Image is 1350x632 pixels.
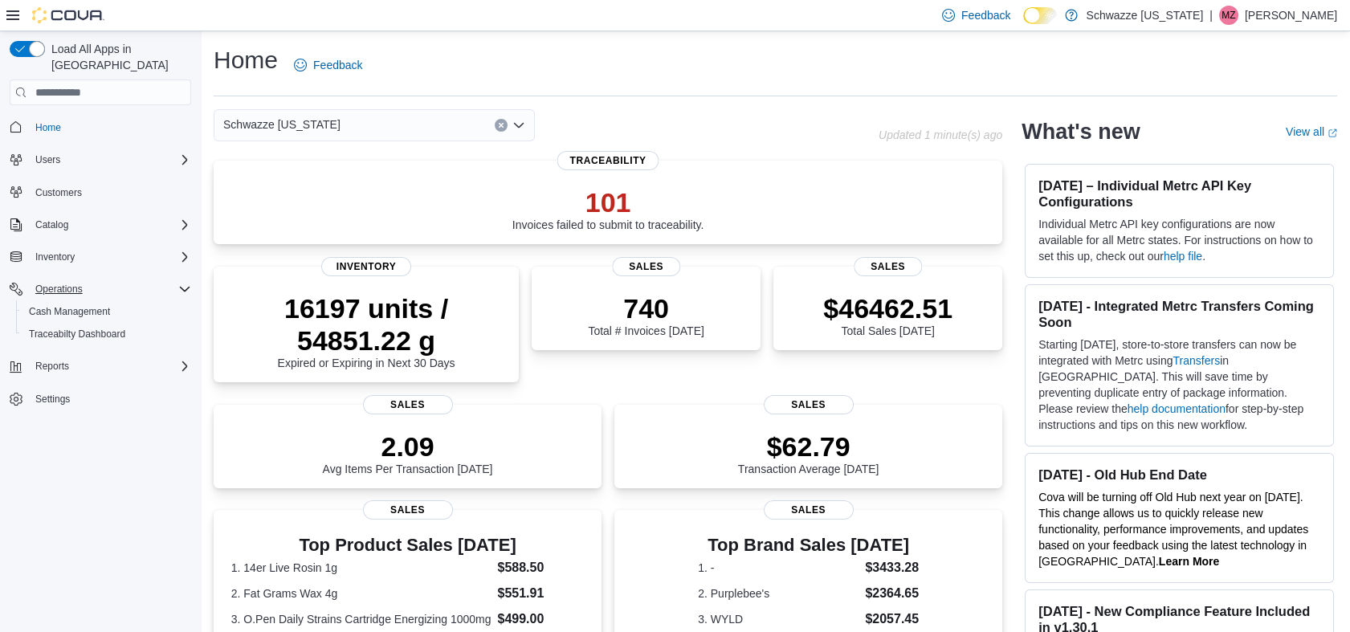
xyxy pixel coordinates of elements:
a: Home [29,118,67,137]
button: Home [3,115,198,138]
span: Feedback [313,57,362,73]
p: 740 [588,292,704,324]
button: Users [29,150,67,169]
p: Schwazze [US_STATE] [1086,6,1203,25]
span: Home [29,116,191,137]
p: $62.79 [738,430,879,463]
dd: $551.91 [497,584,584,603]
dt: 2. Fat Grams Wax 4g [231,585,491,601]
span: Operations [35,283,83,296]
span: Dark Mode [1023,24,1024,25]
button: Catalog [3,214,198,236]
dt: 2. Purplebee's [698,585,859,601]
dd: $588.50 [497,558,584,577]
p: Updated 1 minute(s) ago [879,128,1002,141]
p: [PERSON_NAME] [1245,6,1337,25]
span: Settings [35,393,70,406]
button: Operations [3,278,198,300]
h3: [DATE] - Old Hub End Date [1038,467,1320,483]
button: Users [3,149,198,171]
h1: Home [214,44,278,76]
span: Cova will be turning off Old Hub next year on [DATE]. This change allows us to quickly release ne... [1038,491,1308,568]
div: Total Sales [DATE] [823,292,952,337]
span: Sales [764,395,854,414]
a: Cash Management [22,302,116,321]
span: Inventory [35,251,75,263]
input: Dark Mode [1023,7,1057,24]
span: Traceability [557,151,659,170]
p: | [1209,6,1213,25]
div: Michael Zink [1219,6,1238,25]
dd: $3433.28 [865,558,919,577]
span: Reports [29,357,191,376]
button: Traceabilty Dashboard [16,323,198,345]
span: Traceabilty Dashboard [22,324,191,344]
span: Operations [29,279,191,299]
div: Total # Invoices [DATE] [588,292,704,337]
span: Sales [363,395,453,414]
div: Invoices failed to submit to traceability. [512,186,704,231]
a: help documentation [1128,402,1226,415]
span: Users [29,150,191,169]
button: Open list of options [512,119,525,132]
span: Feedback [961,7,1010,23]
span: Settings [29,389,191,409]
dd: $2057.45 [865,610,919,629]
a: Customers [29,183,88,202]
span: Cash Management [29,305,110,318]
span: Sales [363,500,453,520]
h2: What's new [1022,119,1140,145]
h3: Top Brand Sales [DATE] [698,536,919,555]
a: View allExternal link [1286,125,1337,138]
span: Users [35,153,60,166]
svg: External link [1328,128,1337,138]
span: Customers [29,182,191,202]
span: Load All Apps in [GEOGRAPHIC_DATA] [45,41,191,73]
dt: 3. WYLD [698,611,859,627]
h3: [DATE] – Individual Metrc API Key Configurations [1038,177,1320,210]
span: Catalog [29,215,191,234]
h3: [DATE] - Integrated Metrc Transfers Coming Soon [1038,298,1320,330]
dt: 3. O.Pen Daily Strains Cartridge Energizing 1000mg [231,611,491,627]
span: MZ [1222,6,1235,25]
span: Home [35,121,61,134]
a: Traceabilty Dashboard [22,324,132,344]
span: Reports [35,360,69,373]
button: Inventory [29,247,81,267]
a: help file [1164,250,1202,263]
span: Catalog [35,218,68,231]
a: Settings [29,389,76,409]
p: 2.09 [323,430,493,463]
dt: 1. - [698,560,859,576]
span: Traceabilty Dashboard [29,328,125,340]
button: Operations [29,279,89,299]
span: Inventory [321,257,411,276]
span: Sales [612,257,681,276]
p: Starting [DATE], store-to-store transfers can now be integrated with Metrc using in [GEOGRAPHIC_D... [1038,336,1320,433]
p: 101 [512,186,704,218]
p: 16197 units / 54851.22 g [226,292,506,357]
dt: 1. 14er Live Rosin 1g [231,560,491,576]
button: Clear input [495,119,508,132]
span: Schwazze [US_STATE] [223,115,341,134]
h3: Top Product Sales [DATE] [231,536,585,555]
div: Expired or Expiring in Next 30 Days [226,292,506,369]
span: Sales [854,257,923,276]
nav: Complex example [10,108,191,452]
a: Learn More [1159,555,1219,568]
button: Inventory [3,246,198,268]
span: Inventory [29,247,191,267]
span: Sales [764,500,854,520]
span: Cash Management [22,302,191,321]
p: $46462.51 [823,292,952,324]
dd: $2364.65 [865,584,919,603]
div: Transaction Average [DATE] [738,430,879,475]
div: Avg Items Per Transaction [DATE] [323,430,493,475]
p: Individual Metrc API key configurations are now available for all Metrc states. For instructions ... [1038,216,1320,264]
a: Transfers [1173,354,1220,367]
button: Catalog [29,215,75,234]
button: Settings [3,387,198,410]
dd: $499.00 [497,610,584,629]
button: Reports [3,355,198,377]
